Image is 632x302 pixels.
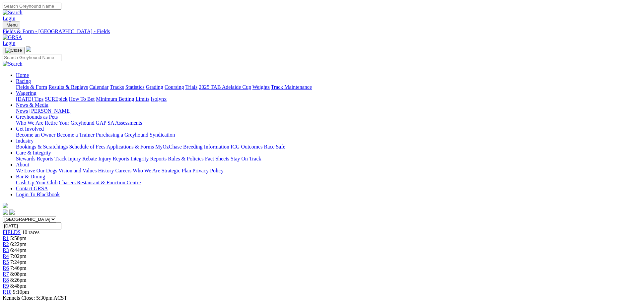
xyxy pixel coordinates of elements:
[183,144,229,150] a: Breeding Information
[3,247,9,253] a: R3
[3,289,12,295] a: R10
[10,283,27,289] span: 8:48pm
[98,168,114,173] a: History
[115,168,131,173] a: Careers
[16,90,36,96] a: Wagering
[58,168,97,173] a: Vision and Values
[16,78,31,84] a: Racing
[16,138,34,144] a: Industry
[3,47,25,54] button: Toggle navigation
[16,132,55,138] a: Become an Owner
[151,96,167,102] a: Isolynx
[3,34,22,40] img: GRSA
[3,241,9,247] a: R2
[133,168,160,173] a: Who We Are
[29,108,71,114] a: [PERSON_NAME]
[98,156,129,161] a: Injury Reports
[125,84,145,90] a: Statistics
[16,144,629,150] div: Industry
[16,168,629,174] div: About
[3,10,23,16] img: Search
[3,253,9,259] a: R4
[69,144,105,150] a: Schedule of Fees
[16,84,629,90] div: Racing
[3,222,61,229] input: Select date
[16,120,43,126] a: Who We Are
[57,132,95,138] a: Become a Trainer
[16,174,45,179] a: Bar & Dining
[69,96,95,102] a: How To Bet
[130,156,167,161] a: Integrity Reports
[10,253,27,259] span: 7:02pm
[10,235,27,241] span: 5:58pm
[150,132,175,138] a: Syndication
[231,156,261,161] a: Stay On Track
[16,168,57,173] a: We Love Our Dogs
[96,120,142,126] a: GAP SA Assessments
[199,84,251,90] a: 2025 TAB Adelaide Cup
[106,144,154,150] a: Applications & Forms
[3,265,9,271] a: R6
[16,114,58,120] a: Greyhounds as Pets
[168,156,204,161] a: Rules & Policies
[7,23,18,28] span: Menu
[3,229,21,235] a: FIELDS
[3,277,9,283] a: R8
[5,48,22,53] img: Close
[16,180,629,186] div: Bar & Dining
[3,61,23,67] img: Search
[16,192,60,197] a: Login To Blackbook
[16,84,47,90] a: Fields & Form
[3,203,8,208] img: logo-grsa-white.png
[16,102,48,108] a: News & Media
[10,259,27,265] span: 7:24pm
[16,132,629,138] div: Get Involved
[16,180,57,185] a: Cash Up Your Club
[9,210,15,215] img: twitter.svg
[3,16,15,21] a: Login
[155,144,182,150] a: MyOzChase
[16,96,629,102] div: Wagering
[16,96,43,102] a: [DATE] Tips
[16,126,44,132] a: Get Involved
[192,168,224,173] a: Privacy Policy
[231,144,262,150] a: ICG Outcomes
[26,46,31,52] img: logo-grsa-white.png
[16,108,629,114] div: News & Media
[10,247,27,253] span: 6:44pm
[16,120,629,126] div: Greyhounds as Pets
[3,54,61,61] input: Search
[185,84,197,90] a: Trials
[3,210,8,215] img: facebook.svg
[3,235,9,241] a: R1
[13,289,29,295] span: 9:10pm
[264,144,285,150] a: Race Safe
[10,271,27,277] span: 8:08pm
[205,156,229,161] a: Fact Sheets
[3,3,61,10] input: Search
[3,271,9,277] a: R7
[45,120,95,126] a: Retire Your Greyhound
[16,156,629,162] div: Care & Integrity
[96,96,149,102] a: Minimum Betting Limits
[146,84,163,90] a: Grading
[16,162,29,167] a: About
[165,84,184,90] a: Coursing
[10,277,27,283] span: 8:26pm
[16,156,53,161] a: Stewards Reports
[16,150,51,155] a: Care & Integrity
[16,108,28,114] a: News
[10,241,27,247] span: 6:22pm
[3,295,67,301] span: Kennels Close: 5:30pm ACST
[252,84,270,90] a: Weights
[16,72,29,78] a: Home
[10,265,27,271] span: 7:46pm
[3,29,629,34] a: Fields & Form - [GEOGRAPHIC_DATA] - Fields
[3,259,9,265] a: R5
[16,186,48,191] a: Contact GRSA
